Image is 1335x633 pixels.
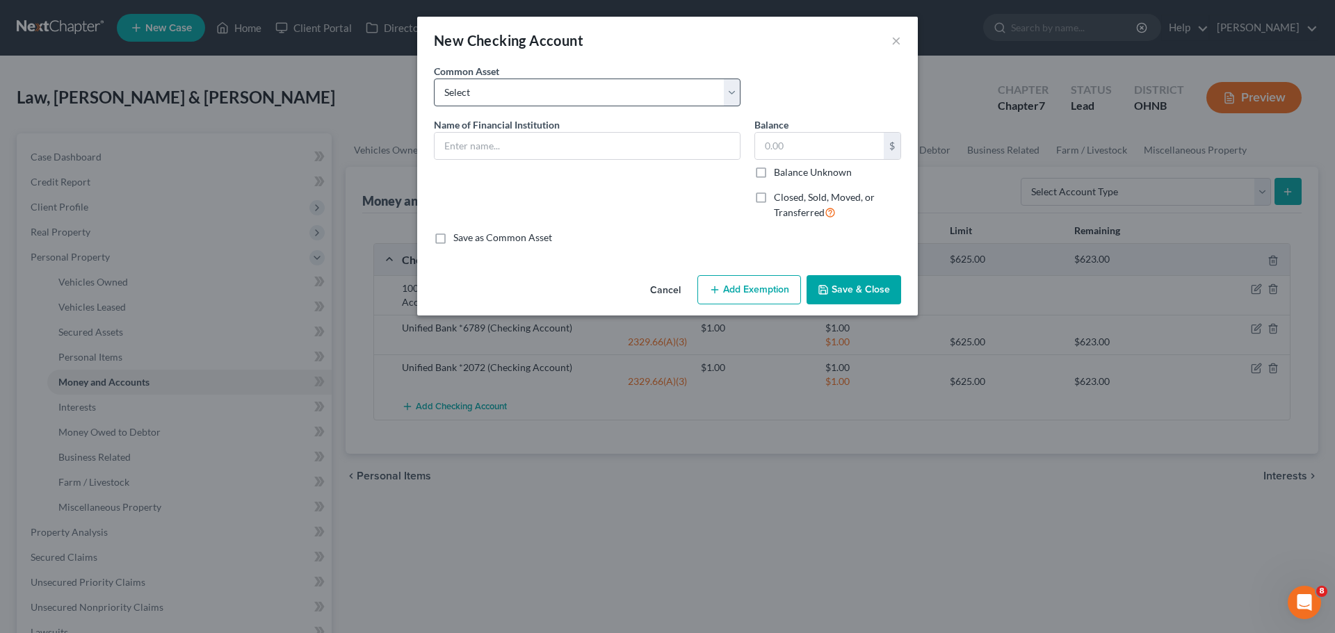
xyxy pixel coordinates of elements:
input: 0.00 [755,133,884,159]
iframe: Intercom live chat [1288,586,1321,619]
label: Balance Unknown [774,165,852,179]
button: Save & Close [807,275,901,304]
label: Save as Common Asset [453,231,552,245]
label: Common Asset [434,64,499,79]
input: Enter name... [435,133,740,159]
span: Name of Financial Institution [434,119,560,131]
button: Cancel [639,277,692,304]
span: Closed, Sold, Moved, or Transferred [774,191,875,218]
label: Balance [754,117,788,132]
button: Add Exemption [697,275,801,304]
div: $ [884,133,900,159]
div: New Checking Account [434,31,583,50]
button: × [891,32,901,49]
span: 8 [1316,586,1327,597]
